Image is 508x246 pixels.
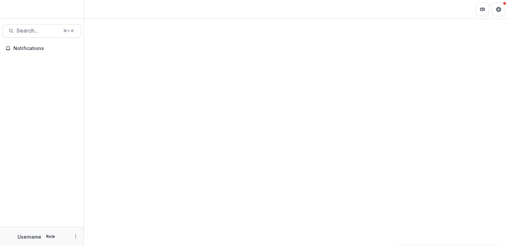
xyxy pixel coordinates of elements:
[62,27,75,35] div: ⌘ + K
[44,234,57,240] p: Role
[492,3,505,16] button: Get Help
[476,3,489,16] button: Partners
[16,28,59,34] span: Search...
[13,46,78,51] span: Notifications
[3,24,81,38] button: Search...
[87,4,115,14] nav: breadcrumb
[72,233,80,241] button: More
[3,43,81,54] button: Notifications
[17,233,41,240] p: Username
